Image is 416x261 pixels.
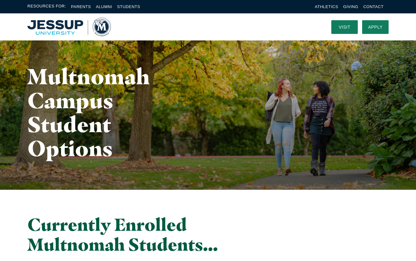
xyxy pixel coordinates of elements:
[315,4,338,9] a: Athletics
[96,4,112,9] a: Alumni
[362,20,389,34] a: Apply
[343,4,358,9] a: Giving
[27,215,264,255] h2: Currently Enrolled Multnomah Students…
[363,4,384,9] a: Contact
[331,20,358,34] a: Visit
[27,3,66,10] span: Resources For:
[117,4,140,9] a: Students
[27,18,111,36] img: Multnomah University Logo
[71,4,91,9] a: Parents
[27,18,111,36] a: Home
[27,64,171,160] h1: Multnomah Campus Student Options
